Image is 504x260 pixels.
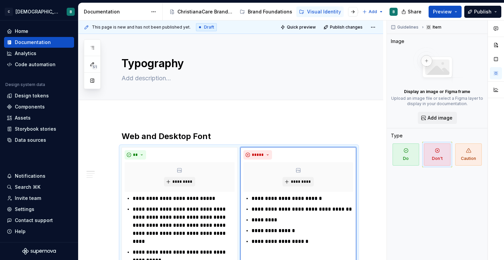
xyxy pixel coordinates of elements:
button: Notifications [4,171,74,181]
p: Upload an image file or select a Figma layer to display in your documentation. [391,96,483,106]
span: This page is new and has not been published yet. [92,25,191,30]
div: Notifications [15,173,45,179]
span: 51 [92,64,98,70]
div: Documentation [15,39,51,46]
div: Analytics [15,50,36,57]
div: ChristianaCare Brand Center [177,8,233,15]
div: Image [391,38,404,45]
button: C[DEMOGRAPHIC_DATA] DigitalB [1,4,77,19]
div: Design system data [5,82,45,87]
a: Settings [4,204,74,215]
span: Add [369,9,377,14]
div: Type [391,132,403,139]
p: Display an image or Figma frame [404,89,470,94]
div: Visual Identity [307,8,341,15]
div: Invite team [15,195,41,202]
a: Components [4,101,74,112]
span: Do [393,143,419,166]
div: C [5,8,13,16]
span: Quick preview [287,25,316,30]
a: Invite team [4,193,74,204]
span: Caution [455,143,482,166]
div: B [393,9,395,14]
span: Publish changes [330,25,363,30]
a: Home [4,26,74,37]
button: Caution [453,142,483,167]
div: Brand Foundations [248,8,292,15]
span: Add image [428,115,452,121]
span: Don't [424,143,450,166]
h2: Web and Desktop Font [122,131,356,142]
div: Search ⌘K [15,184,40,190]
div: Settings [15,206,34,213]
a: Storybook stories [4,124,74,134]
div: Code automation [15,61,56,68]
div: Storybook stories [15,126,56,132]
button: Publish changes [322,23,366,32]
div: Components [15,103,45,110]
button: Publish [464,6,501,18]
div: [DEMOGRAPHIC_DATA] Digital [15,8,59,15]
a: Brand Foundations [237,6,295,17]
button: Share [398,6,426,18]
a: ChristianaCare Brand Center [167,6,236,17]
a: Analytics [4,48,74,59]
div: B [70,9,72,14]
div: Design tokens [15,92,49,99]
div: Assets [15,115,31,121]
a: Visual Identity [296,6,344,17]
button: Contact support [4,215,74,226]
button: Do [391,142,421,167]
button: Preview [429,6,462,18]
span: Preview [433,8,452,15]
svg: Supernova Logo [22,248,56,255]
span: Share [408,8,422,15]
a: Design tokens [4,90,74,101]
a: Data sources [4,135,74,145]
a: Documentation [4,37,74,48]
div: Documentation [84,8,147,15]
span: Guidelines [397,25,418,30]
span: Draft [204,25,214,30]
button: Search ⌘K [4,182,74,192]
button: Don't [422,142,452,167]
div: Contact support [15,217,53,224]
div: Home [15,28,28,35]
button: Add image [418,112,457,124]
div: Page tree [167,5,359,18]
div: Data sources [15,137,46,143]
button: Add [360,7,385,16]
textarea: Typography [120,55,355,72]
div: Help [15,228,26,235]
a: Code automation [4,59,74,70]
span: Publish [474,8,492,15]
button: Help [4,226,74,237]
button: Quick preview [278,23,319,32]
button: Guidelines [389,23,422,32]
a: Assets [4,113,74,123]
